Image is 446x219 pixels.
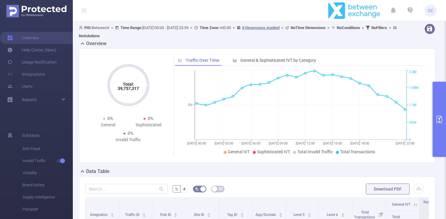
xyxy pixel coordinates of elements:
span: Anti-Fraud [22,143,73,155]
tspan: [DATE] 06:00 [242,141,260,145]
tspan: [DATE] 15:00 [323,141,342,145]
span: General IVT [228,149,250,154]
span: Visibility [22,167,73,179]
span: Supply Intelligence [22,191,73,203]
div: General [88,122,128,128]
b: No Time Dimensions [291,25,326,30]
span: > [326,25,331,30]
tspan: 1.1M [409,103,417,107]
tspan: 1.65M [409,86,418,90]
tspan: 0% [188,103,192,107]
span: Traffic Over Time [186,58,219,63]
i: icon: line-chart [178,58,182,62]
span: Level 5 [293,213,306,217]
tspan: 0 [409,138,411,142]
span: Traffic ID [125,213,140,217]
i: icon: caret-down [308,214,311,216]
b: PID: [84,25,92,30]
i: icon: caret-down [111,214,114,216]
u: 8 Dimensions Applied [242,25,279,30]
i: icon: bg-colors [195,187,199,191]
span: Brand Safety [22,179,73,191]
i: icon: caret-down [240,214,244,216]
i: icon: caret-down [143,214,146,216]
div: Sort [110,212,114,216]
span: General IVT [392,202,411,207]
i: icon: caret-down [279,214,282,216]
span: > [231,25,237,30]
span: # [183,187,186,191]
i: icon: caret-up [143,212,146,214]
tspan: 2.2M [409,70,417,74]
input: Search... [85,184,168,194]
span: > [360,25,366,30]
tspan: [DATE] 23:00 [396,141,414,145]
span: BetweenX [DATE] 00:00 - [DATE] 23:59 +00:00 [79,25,398,38]
div: Sort [174,212,177,216]
img: Protected Media [6,5,66,17]
i: icon: caret-up [240,212,244,214]
tspan: [DATE] 03:00 [215,141,233,145]
span: Total Transactions [340,149,375,154]
span: Solutions [22,129,39,141]
a: Help Center (New) [7,44,56,56]
div: Sort [308,212,311,216]
span: % [175,187,178,191]
span: > [279,25,285,30]
i: icon: user [79,26,84,30]
i: icon: caret-up [279,212,282,214]
i: icon: caret-up [174,212,177,214]
h2: Data Table [86,168,110,175]
div: Sort [240,212,244,216]
span: > [109,25,115,30]
span: > [387,25,393,30]
span: Sophisticated IVT [423,200,445,209]
span: Pub ID [160,213,172,217]
span: General & Sophisticated IVT by Category [240,58,316,63]
tspan: Total: [123,82,134,87]
tspan: [DATE] 18:00 [350,141,369,145]
tspan: 39,757,317 [118,86,139,91]
tspan: [DATE] 00:00 [187,141,206,145]
i: icon: caret-down [341,214,344,216]
i: icon: caret-down [207,214,211,216]
button: Download PDF [366,184,410,194]
i: icon: caret-down [174,214,177,216]
b: Time Range: [120,25,142,30]
span: Total Invalid Traffic [297,149,333,154]
i: icon: caret-up [207,212,211,214]
i: icon: caret-up [308,212,311,214]
a: Users [7,80,32,92]
a: Integrations [7,68,45,80]
span: Sophisticated IVT [257,149,290,154]
h2: Overview [86,40,106,47]
span: Site ID [194,213,205,217]
span: CC [428,5,433,17]
span: 0% [128,131,133,136]
b: Time Zone: [200,25,219,30]
a: Overview [7,32,39,44]
tspan: [DATE] 09:00 [269,141,288,145]
tspan: [DATE] 12:00 [296,141,315,145]
span: 0% [107,116,113,121]
b: No Conditions [337,25,360,30]
span: Level 6 [327,213,339,217]
div: Sort [142,212,146,216]
div: Sort [279,212,282,216]
div: Sophisticated [128,122,169,128]
b: No Solutions [79,34,100,38]
div: Sort [207,212,211,216]
div: Sort [341,212,345,216]
i: icon: caret-up [341,212,344,214]
span: Integration [90,213,109,217]
span: Reports [22,97,37,102]
b: No Filters [371,25,387,30]
span: App/Domain [255,213,277,217]
a: Reports [22,94,37,106]
i: icon: table [219,187,222,191]
span: > [188,25,194,30]
div: Invalid Traffic [108,137,149,143]
i: icon: bar-chart [233,58,237,62]
span: Tag ID [227,213,238,217]
span: Invalid Traffic [22,155,73,167]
